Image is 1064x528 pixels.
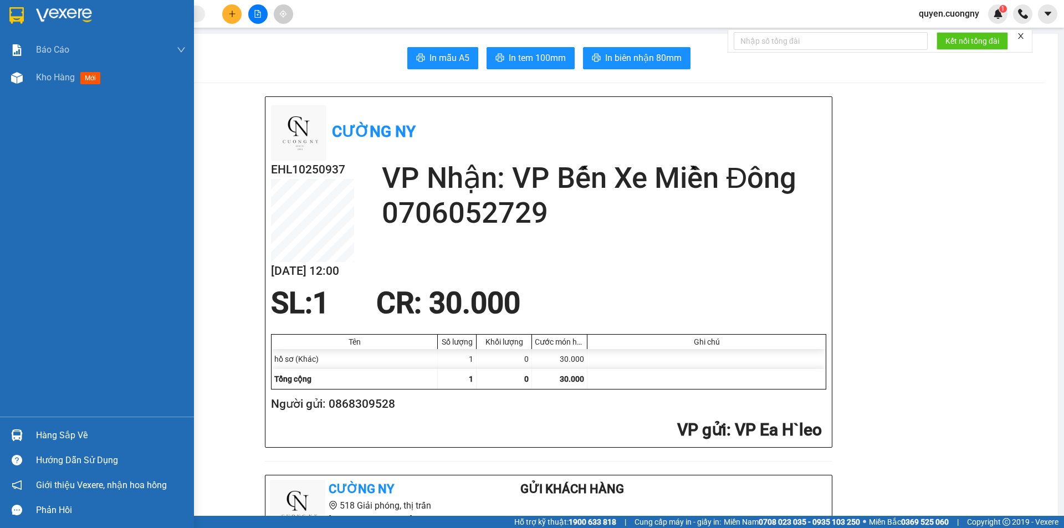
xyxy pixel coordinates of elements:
span: printer [416,53,425,64]
span: VP gửi [677,420,727,439]
img: logo-vxr [9,7,24,24]
span: | [625,516,626,528]
sup: 1 [999,5,1007,13]
h2: EHL10250937 [271,161,354,179]
span: mới [80,72,100,84]
span: quyen.cuongny [910,7,988,20]
span: In mẫu A5 [429,51,469,65]
button: printerIn tem 100mm [487,47,575,69]
span: question-circle [12,455,22,465]
strong: 1900 633 818 [569,517,616,526]
img: logo.jpg [271,105,326,161]
h2: : VP Ea H`leo [271,419,822,442]
button: file-add [248,4,268,24]
div: 1 [438,349,477,369]
span: In biên nhận 80mm [605,51,682,65]
div: Tên [274,337,434,346]
span: ⚪️ [863,520,866,524]
span: caret-down [1043,9,1053,19]
span: 1 [313,286,329,320]
span: notification [12,480,22,490]
span: Báo cáo [36,43,69,57]
div: Ghi chú [590,337,823,346]
div: Số lượng [441,337,473,346]
span: Miền Bắc [869,516,949,528]
img: warehouse-icon [11,72,23,84]
button: aim [274,4,293,24]
span: 30.000 [560,375,584,383]
div: Hàng sắp về [36,427,186,444]
span: SL: [271,286,313,320]
div: Khối lượng [479,337,529,346]
span: Miền Nam [724,516,860,528]
b: Cường Ny [329,482,394,496]
span: Kết nối tổng đài [945,35,999,47]
span: message [12,505,22,515]
span: file-add [254,10,262,18]
div: 0 [477,349,532,369]
span: aim [279,10,287,18]
img: phone-icon [1018,9,1028,19]
span: 0 [524,375,529,383]
span: down [177,45,186,54]
button: printerIn biên nhận 80mm [583,47,690,69]
span: Kho hàng [36,72,75,83]
div: 30.000 [532,349,587,369]
img: icon-new-feature [993,9,1003,19]
strong: 0708 023 035 - 0935 103 250 [759,517,860,526]
button: caret-down [1038,4,1057,24]
span: plus [228,10,236,18]
span: printer [495,53,504,64]
span: 1 [1001,5,1005,13]
strong: 0369 525 060 [901,517,949,526]
h2: 0706052729 [382,196,826,230]
h2: [DATE] 12:00 [271,262,354,280]
span: In tem 100mm [509,51,566,65]
span: copyright [1002,518,1010,526]
span: Tổng cộng [274,375,311,383]
span: Hỗ trợ kỹ thuật: [514,516,616,528]
span: | [957,516,959,528]
span: Cung cấp máy in - giấy in: [635,516,721,528]
div: Phản hồi [36,502,186,519]
div: Cước món hàng [535,337,584,346]
span: printer [592,53,601,64]
div: Hướng dẫn sử dụng [36,452,186,469]
button: plus [222,4,242,24]
button: printerIn mẫu A5 [407,47,478,69]
b: Cường Ny [332,122,416,141]
span: Giới thiệu Vexere, nhận hoa hồng [36,478,167,492]
img: solution-icon [11,44,23,56]
li: 518 Giải phóng, thị trấn [GEOGRAPHIC_DATA] [270,499,476,526]
span: close [1017,32,1025,40]
span: environment [329,501,337,510]
input: Nhập số tổng đài [734,32,928,50]
button: Kết nối tổng đài [937,32,1008,50]
img: warehouse-icon [11,429,23,441]
span: CR : 30.000 [376,286,520,320]
h2: VP Nhận: VP Bến Xe Miền Đông [382,161,826,196]
b: Gửi khách hàng [520,482,624,496]
span: 1 [469,375,473,383]
h2: Người gửi: 0868309528 [271,395,822,413]
div: hồ sơ (Khác) [272,349,438,369]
